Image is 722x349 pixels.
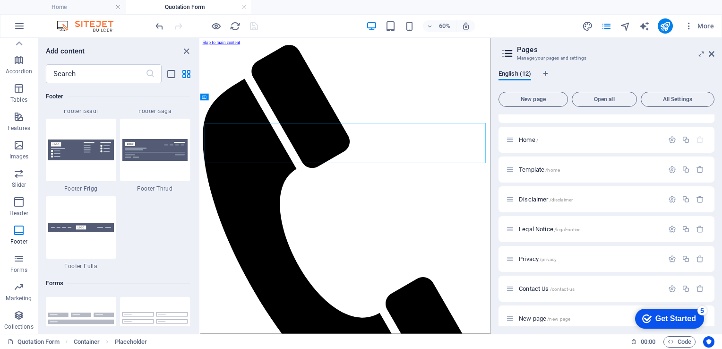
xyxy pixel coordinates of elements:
[682,166,690,174] div: Duplicate
[74,336,147,348] nav: breadcrumb
[122,139,188,160] img: footer-thrud.svg
[48,140,114,160] img: footer-frigg.svg
[154,21,165,32] i: Undo: Change pages (Ctrl+Z)
[639,21,650,32] i: AI Writer
[54,20,125,32] img: Editor Logo
[115,336,147,348] span: Click to select. Double-click to edit
[516,196,663,202] div: Disclaimer/disclaimer
[210,20,222,32] button: Click here to leave preview mode and continue editing
[682,195,690,203] div: Duplicate
[46,185,116,192] span: Footer Frigg
[46,196,116,270] div: Footer Fulla
[682,225,690,233] div: Duplicate
[8,124,30,132] p: Features
[46,119,116,192] div: Footer Frigg
[682,285,690,293] div: Duplicate
[12,181,26,189] p: Slider
[540,257,557,262] span: /privacy
[120,185,190,192] span: Footer Thrud
[9,209,28,217] p: Header
[46,64,146,83] input: Search
[519,255,557,262] span: Click to open page
[668,195,676,203] div: Settings
[516,315,663,322] div: New page/new-page
[46,107,116,115] span: Footer Skadi
[647,338,649,345] span: :
[631,336,656,348] h6: Session time
[696,195,704,203] div: Remove
[10,266,27,274] p: Forms
[668,136,676,144] div: Settings
[516,226,663,232] div: Legal Notice/legal-notice
[703,336,714,348] button: Usercentrics
[582,20,593,32] button: design
[10,96,27,104] p: Tables
[46,91,190,102] h6: Footer
[70,2,79,11] div: 5
[658,18,673,34] button: publish
[601,20,612,32] button: pages
[48,223,114,233] img: footer-fulla.svg
[154,20,165,32] button: undo
[516,286,663,292] div: Contact Us/contact-us
[554,227,581,232] span: /legal-notice
[74,336,100,348] span: Click to select. Double-click to edit
[165,68,177,79] button: list-view
[516,137,663,143] div: Home/
[668,255,676,263] div: Settings
[516,256,663,262] div: Privacy/privacy
[46,45,85,57] h6: Add content
[6,295,32,302] p: Marketing
[545,167,560,173] span: /home
[684,21,714,31] span: More
[639,20,650,32] button: text_generator
[547,316,570,322] span: /new-page
[517,45,714,54] h2: Pages
[601,21,612,32] i: Pages (Ctrl+Alt+S)
[120,107,190,115] span: Footer Saga
[696,255,704,263] div: Remove
[641,336,655,348] span: 00 00
[536,138,538,143] span: /
[620,21,631,32] i: Navigator
[423,20,456,32] button: 60%
[462,22,470,30] i: On resize automatically adjust zoom level to fit chosen device.
[576,96,633,102] span: Open all
[8,336,60,348] a: Click to cancel selection. Double-click to open Pages
[582,21,593,32] i: Design (Ctrl+Alt+Y)
[682,136,690,144] div: Duplicate
[696,136,704,144] div: The startpage cannot be deleted
[230,21,241,32] i: Reload page
[519,226,580,233] span: Legal Notice
[437,20,452,32] h6: 60%
[620,20,631,32] button: navigator
[499,68,531,81] span: English (12)
[641,92,714,107] button: All Settings
[4,4,67,12] a: Skip to main content
[680,18,718,34] button: More
[519,196,573,203] span: Disclaimer
[663,336,696,348] button: Code
[550,287,575,292] span: /contact-us
[517,54,696,62] h3: Manage your pages and settings
[645,96,710,102] span: All Settings
[120,119,190,192] div: Footer Thrud
[572,92,637,107] button: Open all
[28,10,69,19] div: Get Started
[10,238,27,245] p: Footer
[668,225,676,233] div: Settings
[6,68,32,75] p: Accordion
[4,323,33,331] p: Collections
[180,68,192,79] button: grid-view
[229,20,241,32] button: reload
[180,45,192,57] button: close panel
[9,153,29,160] p: Images
[519,136,538,143] span: Click to open page
[46,278,190,289] h6: Forms
[519,285,575,292] span: Click to open page
[696,285,704,293] div: Remove
[122,312,188,344] img: contact-form.svg
[696,225,704,233] div: Remove
[519,166,560,173] span: Click to open page
[8,5,77,25] div: Get Started 5 items remaining, 0% complete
